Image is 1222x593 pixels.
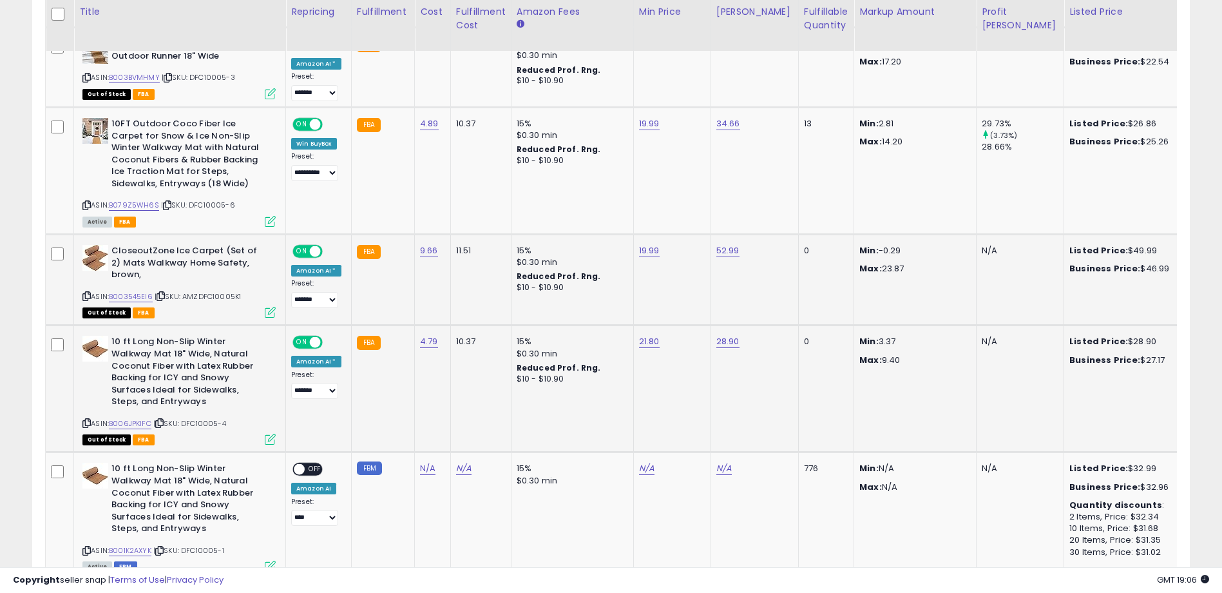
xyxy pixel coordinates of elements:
[420,335,438,348] a: 4.79
[1069,118,1176,130] div: $26.86
[1069,5,1181,19] div: Listed Price
[517,50,624,61] div: $0.30 min
[517,19,524,30] small: Amazon Fees.
[859,55,882,68] strong: Max:
[456,5,506,32] div: Fulfillment Cost
[291,138,337,150] div: Win BuyBox
[859,244,879,257] strong: Min:
[1069,547,1176,558] div: 30 Items, Price: $31.02
[82,38,276,98] div: ASIN:
[1069,136,1176,148] div: $25.26
[321,246,341,257] span: OFF
[13,574,60,586] strong: Copyright
[1069,135,1140,148] b: Business Price:
[859,335,879,347] strong: Min:
[804,118,844,130] div: 13
[111,245,268,284] b: CloseoutZone Ice Carpet (Set of 2) Mats Walkway Home Safety, brown,
[291,58,341,70] div: Amazon AI *
[859,481,966,493] p: N/A
[1069,262,1140,275] b: Business Price:
[982,245,1054,257] div: N/A
[111,118,268,193] b: 10FT Outdoor Coco Fiber Ice Carpet for Snow & Ice Non-Slip Winter Walkway Mat with Natural Coconu...
[291,5,346,19] div: Repricing
[859,462,879,474] strong: Min:
[639,5,705,19] div: Min Price
[456,245,501,257] div: 11.51
[1069,336,1176,347] div: $28.90
[1069,354,1140,366] b: Business Price:
[639,335,660,348] a: 21.80
[111,463,268,538] b: 10 ft Long Non-Slip Winter Walkway Mat 18" Wide, Natural Coconut Fiber with Latex Rubber Backing ...
[859,56,966,68] p: 17.20
[804,245,844,257] div: 0
[291,152,341,181] div: Preset:
[162,72,235,83] span: | SKU: DFC10005-3
[859,481,882,493] strong: Max:
[1069,355,1176,366] div: $27.17
[357,336,381,350] small: FBA
[321,119,341,130] span: OFF
[82,307,131,318] span: All listings that are currently out of stock and unavailable for purchase on Amazon
[133,434,155,445] span: FBA
[517,130,624,141] div: $0.30 min
[82,336,276,443] div: ASIN:
[109,418,151,429] a: B006JPKIFC
[110,574,165,586] a: Terms of Use
[982,336,1054,347] div: N/A
[357,245,381,259] small: FBA
[82,38,108,64] img: 51xEOzKs-nL._SL40_.jpg
[109,291,153,302] a: B003545EI6
[82,336,108,362] img: 51H2ZkINLyL._SL40_.jpg
[133,89,155,100] span: FBA
[111,336,268,411] b: 10 ft Long Non-Slip Winter Walkway Mat 18" Wide, Natural Coconut Fiber with Latex Rubber Backing ...
[291,279,341,308] div: Preset:
[517,374,624,385] div: $10 - $10.90
[291,265,341,277] div: Amazon AI *
[517,282,624,293] div: $10 - $10.90
[982,5,1058,32] div: Profit [PERSON_NAME]
[859,263,966,275] p: 23.87
[109,200,159,211] a: B079Z5WH6S
[517,155,624,166] div: $10 - $10.90
[804,463,844,474] div: 776
[161,200,235,210] span: | SKU: DFC10005-6
[82,245,108,271] img: 61e2vt388wL._SL40_.jpg
[13,574,224,587] div: seller snap | |
[1069,245,1176,257] div: $49.99
[517,348,624,360] div: $0.30 min
[716,462,732,475] a: N/A
[517,5,628,19] div: Amazon Fees
[982,141,1064,153] div: 28.66%
[517,118,624,130] div: 15%
[517,245,624,257] div: 15%
[517,362,601,373] b: Reduced Prof. Rng.
[1069,499,1162,511] b: Quantity discounts
[155,291,241,302] span: | SKU: AMZDFC10005K1
[109,72,160,83] a: B003BVMHMY
[1069,511,1176,523] div: 2 Items, Price: $32.34
[1069,263,1176,275] div: $46.99
[291,356,341,367] div: Amazon AI *
[291,483,336,494] div: Amazon AI
[82,118,108,144] img: 51LNu5QtV9L._SL40_.jpg
[859,336,966,347] p: 3.37
[1069,117,1128,130] b: Listed Price:
[517,336,624,347] div: 15%
[859,262,882,275] strong: Max:
[1069,463,1176,474] div: $32.99
[294,119,310,130] span: ON
[291,498,341,527] div: Preset:
[859,117,879,130] strong: Min:
[859,245,966,257] p: -0.29
[82,217,112,228] span: All listings currently available for purchase on Amazon
[153,545,224,556] span: | SKU: DFC10005-1
[517,257,624,268] div: $0.30 min
[517,75,624,86] div: $10 - $10.90
[1069,56,1176,68] div: $22.54
[153,418,226,429] span: | SKU: DFC10005-4
[859,354,882,366] strong: Max:
[517,64,601,75] b: Reduced Prof. Rng.
[456,462,472,475] a: N/A
[294,246,310,257] span: ON
[716,117,740,130] a: 34.66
